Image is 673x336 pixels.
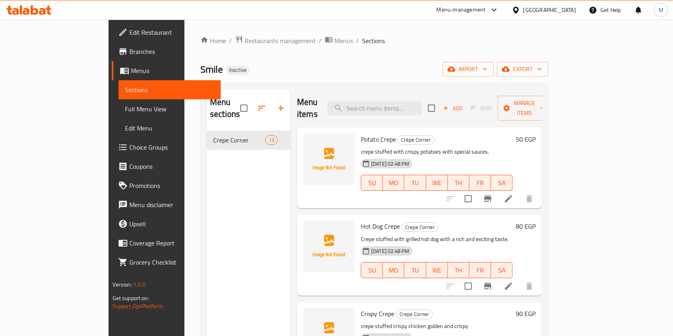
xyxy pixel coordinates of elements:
span: Add item [440,102,465,115]
div: Crepe Corner [402,222,438,232]
img: Hot Dog Crepe [303,221,354,272]
button: WE [426,175,448,191]
span: MO [386,265,401,276]
span: Select section [423,100,440,117]
button: SU [361,262,383,278]
span: Menus [131,66,215,75]
span: Grocery Checklist [129,257,215,267]
a: Grocery Checklist [112,253,221,272]
span: TU [408,265,423,276]
button: FR [469,262,491,278]
button: TU [404,175,426,191]
p: crepe stuffed with crispy potatoes with special sauces. [361,147,513,157]
span: MO [386,177,401,189]
span: Edit Restaurant [129,28,215,37]
button: TU [404,262,426,278]
span: Crepe Corner [398,135,434,144]
button: MO [383,262,404,278]
span: SA [494,265,509,276]
a: Support.OpsPlatform [113,301,163,311]
span: Sections [125,85,215,95]
div: Crepe Corner [396,310,433,319]
button: export [497,62,548,77]
button: TH [448,262,469,278]
a: Full Menu View [119,99,221,119]
a: Upsell [112,214,221,233]
span: Coupons [129,162,215,171]
span: Crepe Corner [396,310,432,319]
div: items [265,135,278,145]
span: export [503,64,542,74]
span: Select to update [460,278,477,294]
p: Crepe stuffed with grilled hot dog with a rich and exciting taste. [361,234,513,244]
a: Edit Menu [119,119,221,138]
span: Select all sections [236,100,252,117]
span: Inactive [226,67,250,73]
img: Potato Crepe [303,134,354,185]
button: Manage items [498,96,551,121]
div: [GEOGRAPHIC_DATA] [523,6,576,14]
a: Coverage Report [112,233,221,253]
span: [DATE] 02:48 PM [368,160,412,168]
span: SU [364,265,380,276]
span: Crispy Crepe [361,308,394,320]
button: delete [520,277,539,296]
span: Branches [129,47,215,56]
input: search [327,101,422,115]
span: Edit Menu [125,123,215,133]
li: / [229,36,232,45]
span: SU [364,177,380,189]
span: Promotions [129,181,215,190]
span: Menu disclaimer [129,200,215,210]
span: 1.0.0 [133,279,146,290]
span: TU [408,177,423,189]
span: Get support on: [113,293,149,303]
span: Select to update [460,190,477,207]
span: import [449,64,487,74]
a: Edit menu item [504,194,513,204]
a: Menus [112,61,221,80]
button: Add [440,102,465,115]
span: 13 [265,136,277,144]
span: Crepe Corner [213,135,265,145]
button: Branch-specific-item [478,277,497,296]
span: Restaurants management [245,36,316,45]
span: Sort sections [252,99,271,118]
h2: Menu sections [210,96,240,120]
li: / [356,36,359,45]
span: FR [473,177,488,189]
button: FR [469,175,491,191]
span: Hot Dog Crepe [361,220,400,232]
button: SU [361,175,383,191]
span: Coverage Report [129,238,215,248]
span: Choice Groups [129,142,215,152]
button: delete [520,189,539,208]
span: Select section first [465,102,498,115]
button: import [443,62,494,77]
span: SA [494,177,509,189]
h6: 90 EGP [516,308,536,319]
span: Menus [335,36,353,45]
span: WE [430,177,445,189]
h2: Menu items [297,96,318,120]
span: TH [451,265,466,276]
button: Add section [271,99,291,118]
a: Menus [325,36,353,46]
a: Coupons [112,157,221,176]
span: Add [442,104,463,113]
a: Menu disclaimer [112,195,221,214]
span: Upsell [129,219,215,229]
li: / [319,36,322,45]
button: Branch-specific-item [478,189,497,208]
a: Choice Groups [112,138,221,157]
p: crepe stuffed crispy chicken golden and crispy [361,321,513,331]
span: WE [430,265,445,276]
button: WE [426,262,448,278]
button: MO [383,175,404,191]
nav: Menu sections [207,127,291,153]
div: Inactive [226,65,250,75]
span: Full Menu View [125,104,215,114]
span: FR [473,265,488,276]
